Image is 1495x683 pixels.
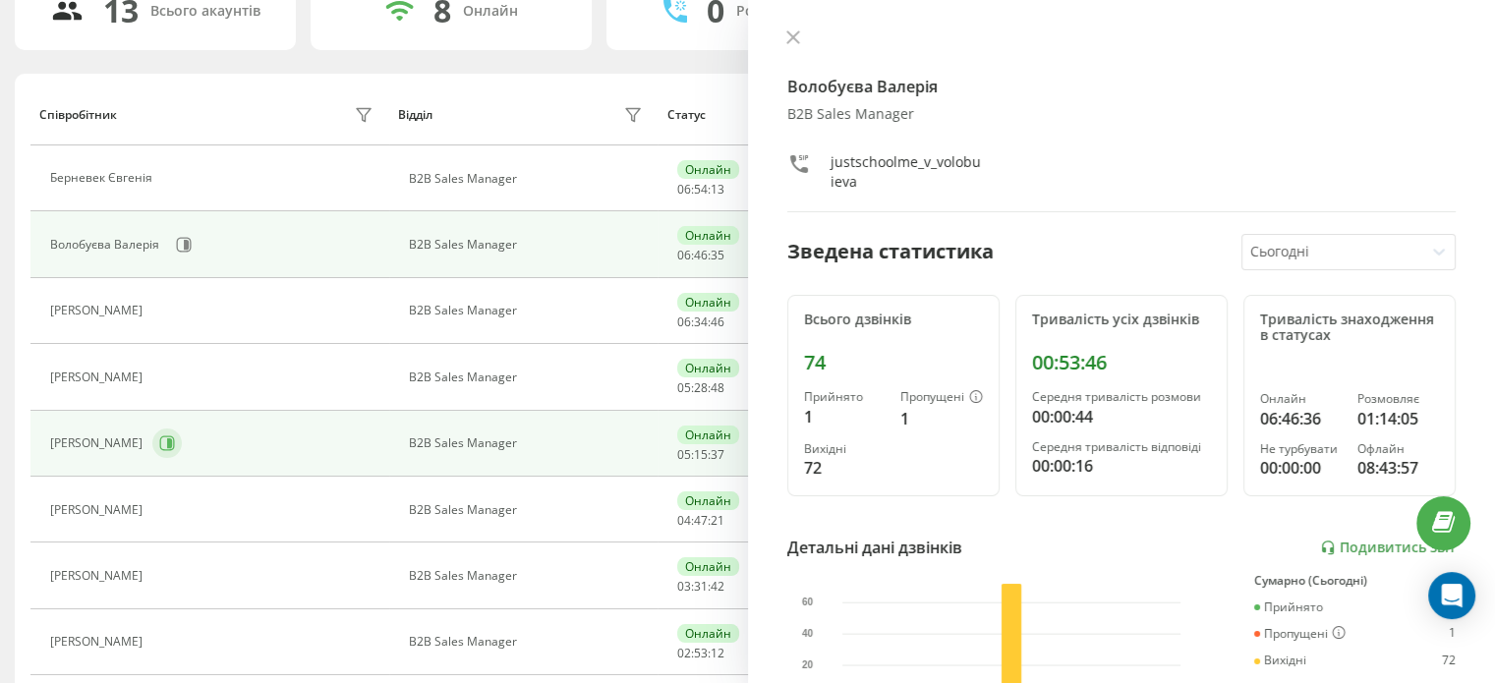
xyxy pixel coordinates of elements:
div: Онлайн [1260,392,1342,406]
span: 48 [711,379,724,396]
div: [PERSON_NAME] [50,304,147,317]
span: 35 [711,247,724,263]
span: 47 [694,512,708,529]
div: Прийнято [1254,600,1323,614]
div: : : [677,183,724,197]
div: Офлайн [1357,442,1439,456]
div: 72 [804,456,885,480]
div: Тривалість знаходження в статусах [1260,312,1439,345]
span: 12 [711,645,724,661]
span: 03 [677,578,691,595]
div: Прийнято [804,390,885,404]
div: B2B Sales Manager [409,304,648,317]
span: 21 [711,512,724,529]
div: 1 [900,407,983,430]
text: 20 [802,659,814,670]
div: Не турбувати [1260,442,1342,456]
div: [PERSON_NAME] [50,635,147,649]
div: B2B Sales Manager [409,436,648,450]
div: Середня тривалість відповіді [1032,440,1211,454]
div: Онлайн [677,491,739,510]
span: 05 [677,446,691,463]
div: [PERSON_NAME] [50,569,147,583]
div: Детальні дані дзвінків [787,536,962,559]
div: Розмовляють [736,3,832,20]
div: Онлайн [677,557,739,576]
div: Берневек Євгенія [50,171,157,185]
div: Всього акаунтів [150,3,260,20]
text: 40 [802,628,814,639]
div: Тривалість усіх дзвінків [1032,312,1211,328]
div: B2B Sales Manager [409,635,648,649]
div: Онлайн [677,426,739,444]
div: Онлайн [677,293,739,312]
h4: Волобуєва Валерія [787,75,1457,98]
div: [PERSON_NAME] [50,436,147,450]
div: Співробітник [39,108,117,122]
span: 54 [694,181,708,198]
span: 13 [711,181,724,198]
div: Відділ [398,108,432,122]
span: 06 [677,247,691,263]
div: 00:00:44 [1032,405,1211,428]
div: B2B Sales Manager [787,106,1457,123]
span: 46 [694,247,708,263]
div: Зведена статистика [787,237,994,266]
div: 72 [1442,654,1456,667]
span: 06 [677,181,691,198]
div: Всього дзвінків [804,312,983,328]
div: Середня тривалість розмови [1032,390,1211,404]
div: Розмовляє [1357,392,1439,406]
div: 08:43:57 [1357,456,1439,480]
span: 31 [694,578,708,595]
div: Вихідні [1254,654,1306,667]
span: 34 [694,313,708,330]
div: : : [677,514,724,528]
span: 28 [694,379,708,396]
div: : : [677,315,724,329]
div: B2B Sales Manager [409,370,648,384]
div: 06:46:36 [1260,407,1342,430]
div: Вихідні [804,442,885,456]
div: Сумарно (Сьогодні) [1254,574,1456,588]
div: B2B Sales Manager [409,569,648,583]
div: B2B Sales Manager [409,172,648,186]
div: : : [677,580,724,594]
span: 05 [677,379,691,396]
div: Волобуєва Валерія [50,238,164,252]
div: [PERSON_NAME] [50,503,147,517]
div: 1 [804,405,885,428]
div: 1 [1449,626,1456,642]
span: 06 [677,313,691,330]
div: : : [677,647,724,660]
div: Статус [667,108,706,122]
div: : : [677,249,724,262]
div: 74 [804,351,983,374]
div: Онлайн [463,3,518,20]
div: Онлайн [677,226,739,245]
div: Open Intercom Messenger [1428,572,1475,619]
text: 60 [802,597,814,607]
div: 00:00:16 [1032,454,1211,478]
a: Подивитись звіт [1320,540,1456,556]
div: Онлайн [677,160,739,179]
span: 46 [711,313,724,330]
span: 15 [694,446,708,463]
span: 04 [677,512,691,529]
div: 00:00:00 [1260,456,1342,480]
div: justschoolme_v_volobuieva [831,152,984,192]
div: : : [677,448,724,462]
div: Онлайн [677,359,739,377]
div: B2B Sales Manager [409,238,648,252]
div: Онлайн [677,624,739,643]
span: 42 [711,578,724,595]
div: [PERSON_NAME] [50,370,147,384]
div: 01:14:05 [1357,407,1439,430]
span: 53 [694,645,708,661]
div: B2B Sales Manager [409,503,648,517]
span: 02 [677,645,691,661]
div: 00:53:46 [1032,351,1211,374]
div: : : [677,381,724,395]
div: Пропущені [1254,626,1346,642]
div: Пропущені [900,390,983,406]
